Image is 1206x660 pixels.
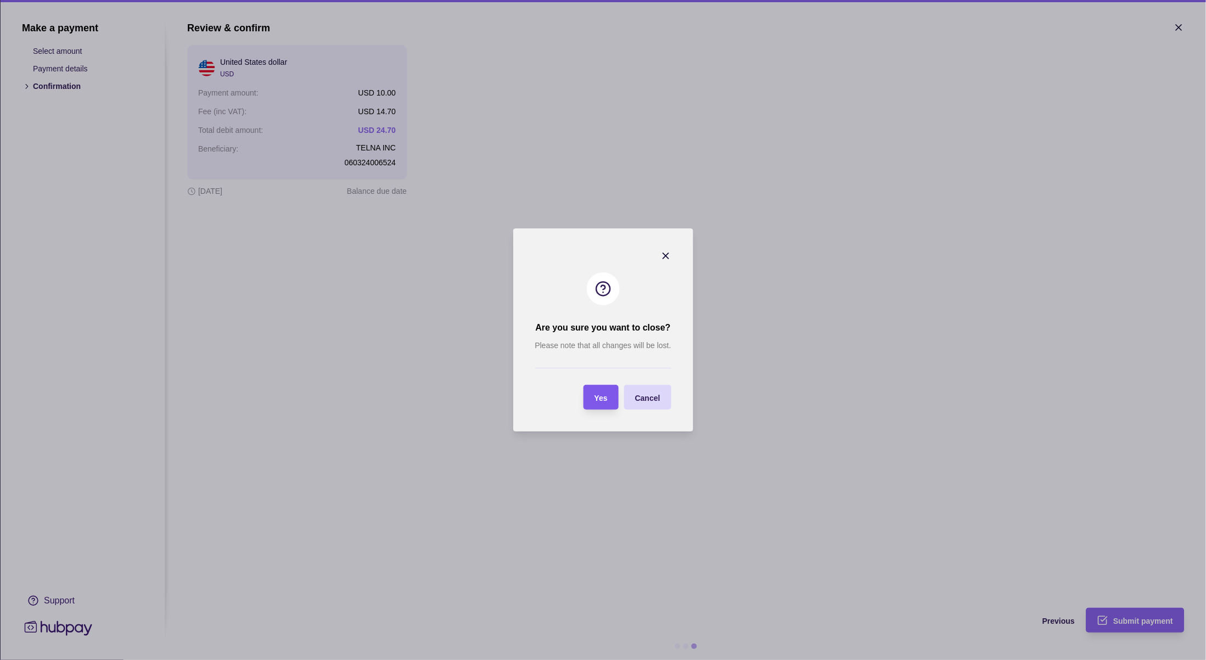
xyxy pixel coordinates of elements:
button: Yes [584,385,619,410]
p: Please note that all changes will be lost. [535,339,671,351]
span: Cancel [635,394,660,402]
h2: Are you sure you want to close? [535,322,670,334]
button: Cancel [624,385,671,410]
span: Yes [594,394,608,402]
